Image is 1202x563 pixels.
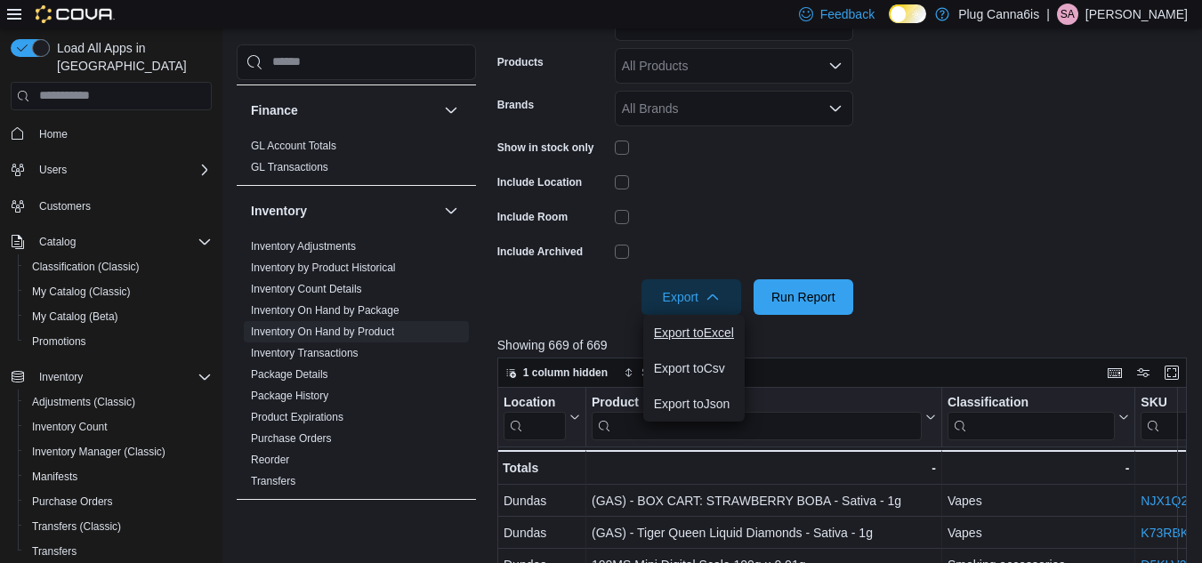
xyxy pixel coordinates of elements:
div: Dundas [504,522,580,543]
span: Inventory Transactions [251,346,359,360]
button: Catalog [32,231,83,253]
span: Adjustments (Classic) [25,391,212,413]
div: Soleil Alexis [1057,4,1078,25]
a: Home [32,124,75,145]
label: Include Location [497,175,582,189]
span: Catalog [39,235,76,249]
span: Load All Apps in [GEOGRAPHIC_DATA] [50,39,212,75]
button: Finance [251,101,437,119]
span: My Catalog (Beta) [32,310,118,324]
div: Product [592,394,922,411]
label: Show in stock only [497,141,594,155]
a: Inventory Count Details [251,283,362,295]
button: Users [32,159,74,181]
button: Inventory [251,202,437,220]
button: Export toExcel [643,315,745,350]
img: Cova [36,5,115,23]
button: Home [4,121,219,147]
h3: Inventory [251,202,307,220]
span: SA [1061,4,1075,25]
button: Location [504,394,580,439]
button: Display options [1133,362,1154,383]
span: My Catalog (Classic) [32,285,131,299]
a: Package Details [251,368,328,381]
button: Users [4,157,219,182]
span: Manifests [25,466,212,487]
a: Purchase Orders [25,491,120,512]
button: Inventory [440,200,462,221]
button: Manifests [18,464,219,489]
div: Vapes [948,522,1129,543]
a: Package History [251,390,328,402]
span: Dark Mode [889,23,890,24]
a: My Catalog (Classic) [25,281,138,302]
button: Inventory [32,366,90,388]
span: Manifests [32,470,77,484]
a: Product Expirations [251,411,343,423]
span: Users [39,163,67,177]
h3: Finance [251,101,298,119]
span: Customers [32,195,212,217]
a: Inventory Manager (Classic) [25,441,173,462]
div: Dundas [504,490,580,511]
a: Inventory Count [25,416,115,438]
span: My Catalog (Classic) [25,281,212,302]
span: Transfers [251,474,295,488]
span: Inventory Adjustments [251,239,356,253]
button: Inventory Count [18,414,219,439]
button: Sort fields [617,362,696,383]
p: [PERSON_NAME] [1085,4,1188,25]
button: My Catalog (Classic) [18,279,219,304]
span: Inventory Manager (Classic) [25,441,212,462]
span: Export to Csv [654,361,734,375]
span: Customers [39,199,91,213]
a: Inventory by Product Historical [251,261,396,274]
span: Reorder [251,453,289,467]
div: (GAS) - BOX CART: STRAWBERRY BOBA - Sativa - 1g [592,490,936,511]
span: Package History [251,389,328,403]
a: Manifests [25,466,85,487]
p: Showing 669 of 669 [497,336,1194,354]
span: Purchase Orders [251,431,332,446]
span: Users [32,159,212,181]
div: (GAS) - Tiger Queen Liquid Diamonds - Sativa - 1g [592,522,936,543]
a: Classification (Classic) [25,256,147,277]
button: Run Report [754,279,853,315]
p: | [1046,4,1050,25]
a: Customers [32,196,98,217]
button: Classification (Classic) [18,254,219,279]
a: My Catalog (Beta) [25,306,125,327]
button: Adjustments (Classic) [18,390,219,414]
span: Package Details [251,367,328,382]
span: Inventory [32,366,212,388]
a: Transfers [25,541,84,562]
span: Inventory Count [32,420,108,434]
span: Purchase Orders [25,491,212,512]
span: Transfers [25,541,212,562]
div: Classification [948,394,1115,411]
span: Run Report [771,288,835,306]
div: Inventory [237,236,476,499]
button: My Catalog (Beta) [18,304,219,329]
button: Catalog [4,229,219,254]
button: Open list of options [828,101,843,116]
span: Inventory Count Details [251,282,362,296]
label: Products [497,55,544,69]
div: - [948,457,1129,479]
a: Promotions [25,331,93,352]
button: Classification [948,394,1129,439]
button: Export toCsv [643,350,745,386]
p: Plug Canna6is [958,4,1039,25]
span: Classification (Classic) [32,260,140,274]
span: My Catalog (Beta) [25,306,212,327]
a: Inventory On Hand by Package [251,304,399,317]
a: Reorder [251,454,289,466]
button: Inventory Manager (Classic) [18,439,219,464]
span: Catalog [32,231,212,253]
button: Inventory [4,365,219,390]
button: Promotions [18,329,219,354]
a: Inventory Transactions [251,347,359,359]
span: Inventory Manager (Classic) [32,445,165,459]
label: Brands [497,98,534,112]
span: Export to Excel [654,326,734,340]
